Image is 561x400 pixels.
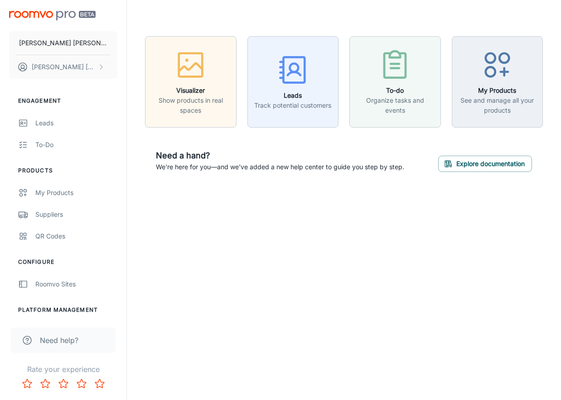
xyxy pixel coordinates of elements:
p: [PERSON_NAME] [PERSON_NAME] [32,62,96,72]
p: See and manage all your products [458,95,537,115]
p: Organize tasks and events [355,95,435,115]
div: Suppliers [35,210,117,219]
button: My ProductsSee and manage all your products [452,36,543,128]
p: Track potential customers [254,100,331,110]
button: LeadsTrack potential customers [247,36,339,128]
button: To-doOrganize tasks and events [349,36,441,128]
div: To-do [35,140,117,150]
button: VisualizerShow products in real spaces [145,36,237,128]
p: Show products in real spaces [151,95,231,115]
p: We're here for you—and we've added a new help center to guide you step by step. [156,162,404,172]
h6: Leads [254,90,331,100]
h6: My Products [458,86,537,95]
a: To-doOrganize tasks and events [349,76,441,86]
div: My Products [35,188,117,198]
h6: Need a hand? [156,149,404,162]
button: [PERSON_NAME] [PERSON_NAME] Floors [9,31,117,55]
div: Leads [35,118,117,128]
button: Explore documentation [438,156,532,172]
a: LeadsTrack potential customers [247,76,339,86]
h6: Visualizer [151,86,231,95]
a: My ProductsSee and manage all your products [452,76,543,86]
a: Explore documentation [438,158,532,167]
h6: To-do [355,86,435,95]
button: [PERSON_NAME] [PERSON_NAME] [9,55,117,79]
p: [PERSON_NAME] [PERSON_NAME] Floors [19,38,107,48]
img: Roomvo PRO Beta [9,11,96,20]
